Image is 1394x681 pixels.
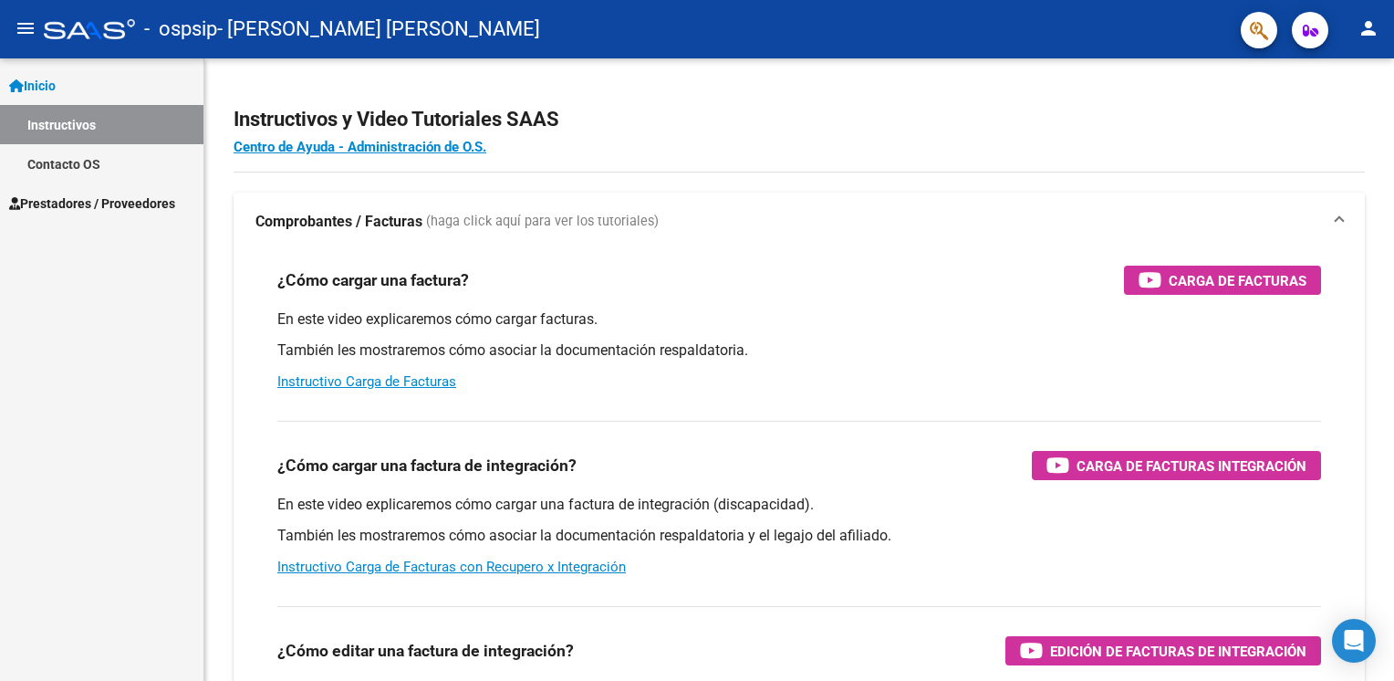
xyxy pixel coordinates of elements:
span: Carga de Facturas [1169,269,1306,292]
span: Carga de Facturas Integración [1077,455,1306,477]
a: Centro de Ayuda - Administración de O.S. [234,139,486,155]
span: - [PERSON_NAME] [PERSON_NAME] [217,9,540,49]
h3: ¿Cómo editar una factura de integración? [277,638,574,664]
button: Carga de Facturas [1124,266,1321,295]
span: Inicio [9,76,56,96]
span: (haga click aquí para ver los tutoriales) [426,212,659,232]
p: En este video explicaremos cómo cargar una factura de integración (discapacidad). [277,495,1321,515]
h3: ¿Cómo cargar una factura de integración? [277,453,577,478]
p: En este video explicaremos cómo cargar facturas. [277,309,1321,330]
mat-expansion-panel-header: Comprobantes / Facturas (haga click aquí para ver los tutoriales) [234,193,1365,251]
span: - ospsip [144,9,217,49]
h2: Instructivos y Video Tutoriales SAAS [234,102,1365,137]
button: Edición de Facturas de integración [1005,636,1321,665]
p: También les mostraremos cómo asociar la documentación respaldatoria y el legajo del afiliado. [277,526,1321,546]
strong: Comprobantes / Facturas [255,212,422,232]
span: Edición de Facturas de integración [1050,640,1306,663]
div: Open Intercom Messenger [1332,619,1376,663]
span: Prestadores / Proveedores [9,194,175,214]
a: Instructivo Carga de Facturas con Recupero x Integración [277,559,626,575]
p: También les mostraremos cómo asociar la documentación respaldatoria. [277,340,1321,361]
h3: ¿Cómo cargar una factura? [277,267,469,293]
mat-icon: menu [15,17,36,39]
mat-icon: person [1358,17,1379,39]
a: Instructivo Carga de Facturas [277,373,456,390]
button: Carga de Facturas Integración [1032,451,1321,480]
